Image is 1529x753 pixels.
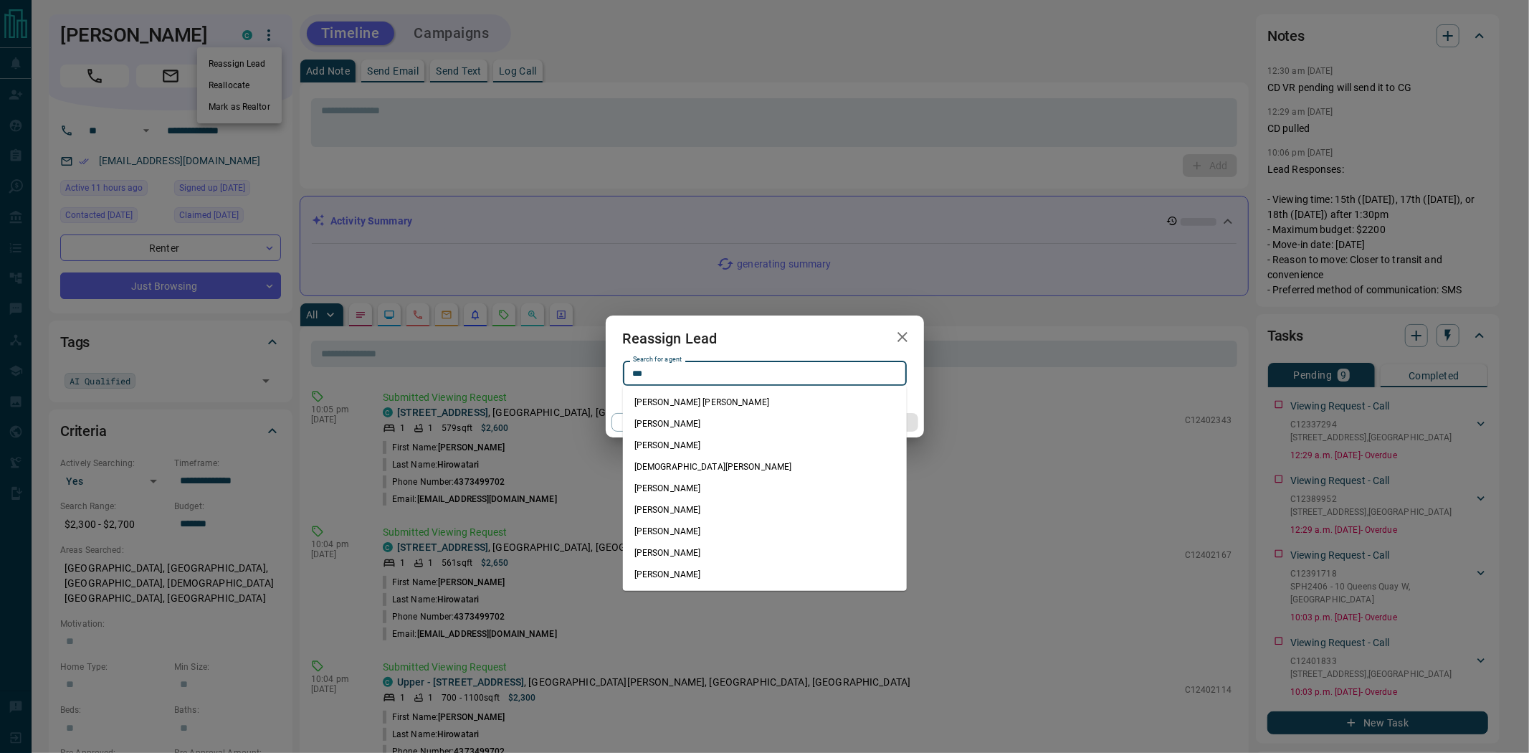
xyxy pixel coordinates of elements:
[623,564,907,585] li: [PERSON_NAME]
[623,456,907,478] li: [DEMOGRAPHIC_DATA][PERSON_NAME]
[623,392,907,413] li: [PERSON_NAME] [PERSON_NAME]
[611,413,734,432] button: Cancel
[623,542,907,564] li: [PERSON_NAME]
[623,435,907,456] li: [PERSON_NAME]
[623,413,907,435] li: [PERSON_NAME]
[606,316,735,361] h2: Reassign Lead
[623,521,907,542] li: [PERSON_NAME]
[623,499,907,521] li: [PERSON_NAME]
[633,355,682,364] label: Search for agent
[623,478,907,499] li: [PERSON_NAME]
